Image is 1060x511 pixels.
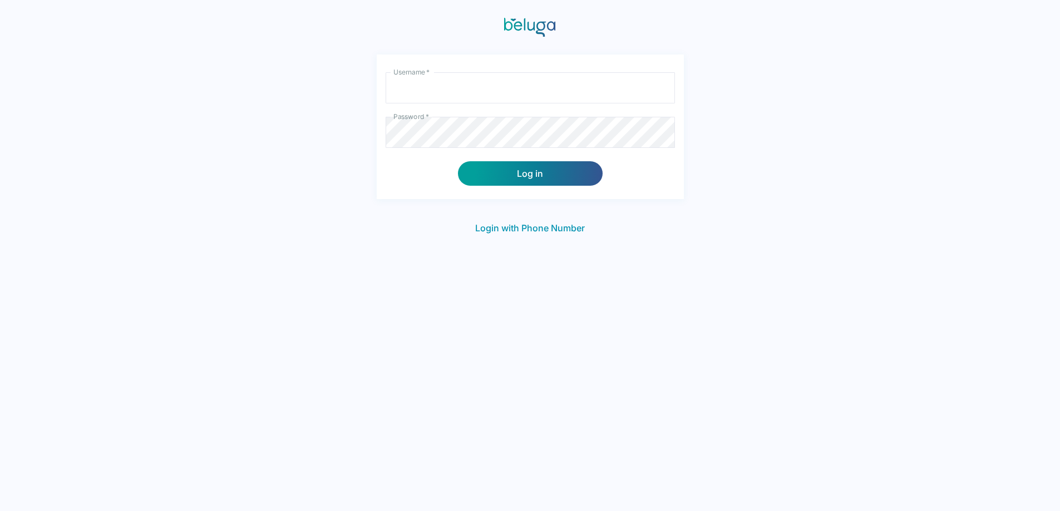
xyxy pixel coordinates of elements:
input: username-input [386,72,675,103]
button: Login with Phone Number [471,217,589,239]
label: Username [393,67,430,77]
img: Beluga [504,18,556,37]
input: password-input [386,117,675,148]
button: Log in [458,161,603,186]
label: Password [393,112,429,121]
